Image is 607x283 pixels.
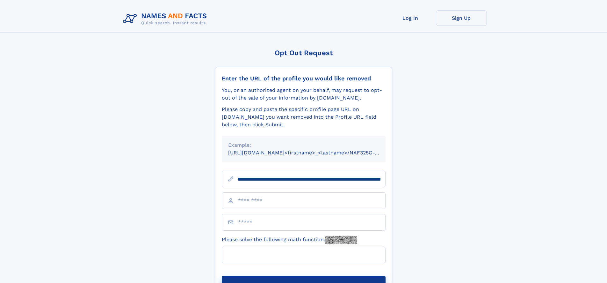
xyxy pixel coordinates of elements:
[228,141,379,149] div: Example:
[385,10,436,26] a: Log In
[222,86,386,102] div: You, or an authorized agent on your behalf, may request to opt-out of the sale of your informatio...
[228,150,398,156] small: [URL][DOMAIN_NAME]<firstname>_<lastname>/NAF325G-xxxxxxxx
[222,75,386,82] div: Enter the URL of the profile you would like removed
[120,10,212,27] img: Logo Names and Facts
[436,10,487,26] a: Sign Up
[222,236,357,244] label: Please solve the following math function:
[215,49,392,57] div: Opt Out Request
[222,106,386,129] div: Please copy and paste the specific profile page URL on [DOMAIN_NAME] you want removed into the Pr...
